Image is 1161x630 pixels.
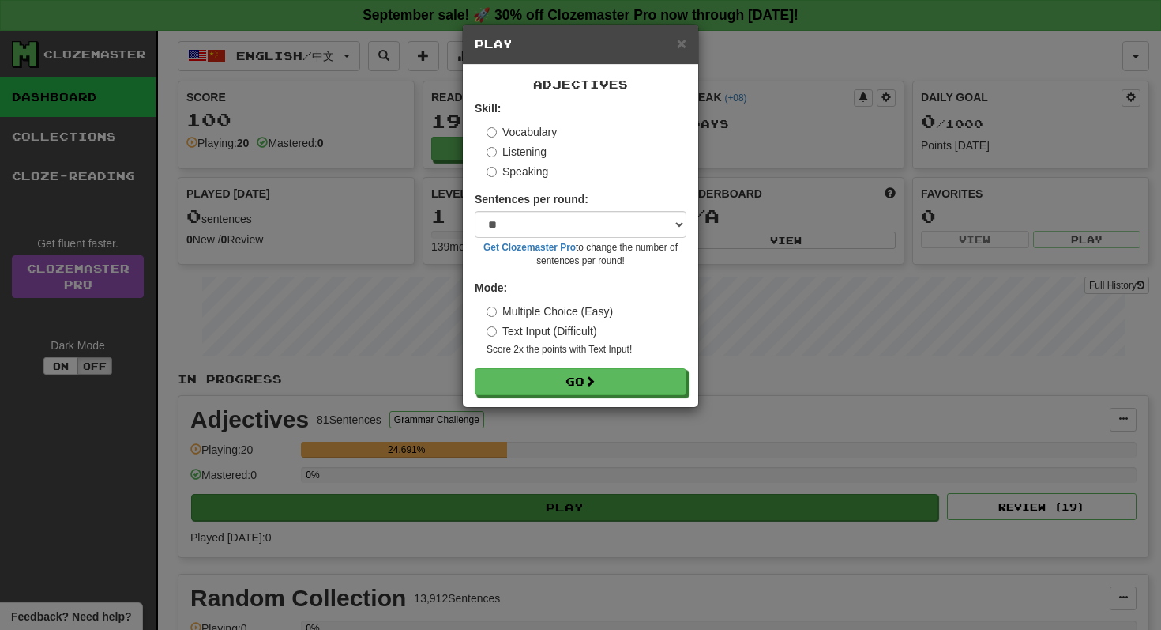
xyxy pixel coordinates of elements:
label: Text Input (Difficult) [487,323,597,339]
strong: Mode: [475,281,507,294]
strong: Skill: [475,102,501,115]
input: Text Input (Difficult) [487,326,497,337]
label: Speaking [487,164,548,179]
label: Vocabulary [487,124,557,140]
label: Multiple Choice (Easy) [487,304,613,319]
input: Speaking [487,167,497,177]
input: Multiple Choice (Easy) [487,307,497,317]
small: Score 2x the points with Text Input ! [487,343,686,356]
button: Go [475,368,686,395]
label: Sentences per round: [475,191,588,207]
small: to change the number of sentences per round! [475,241,686,268]
button: Close [677,35,686,51]
input: Vocabulary [487,127,497,138]
label: Listening [487,144,547,160]
input: Listening [487,147,497,157]
span: × [677,34,686,52]
span: Adjectives [533,77,628,91]
h5: Play [475,36,686,52]
a: Get Clozemaster Pro [483,242,576,253]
